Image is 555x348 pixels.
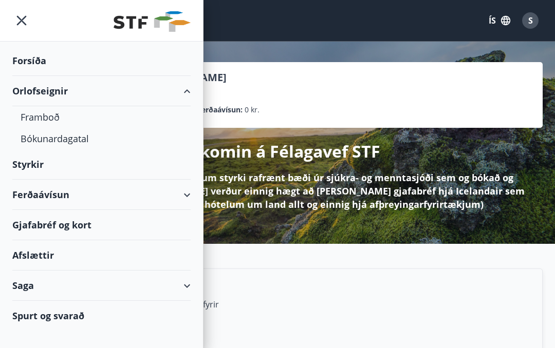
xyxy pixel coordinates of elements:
span: S [528,15,533,26]
img: union_logo [114,11,191,32]
button: menu [12,11,31,30]
span: 0 kr. [245,104,260,115]
div: Orlofseignir [12,76,191,106]
div: Styrkir [12,149,191,180]
p: Ferðaávísun : [197,104,243,115]
div: Spurt og svarað [12,301,191,331]
p: Velkomin á Félagavef STF [175,140,380,163]
div: Forsíða [12,46,191,76]
div: Saga [12,270,191,301]
div: Afslættir [12,240,191,270]
button: ÍS [483,11,516,30]
button: S [518,8,543,33]
div: Bókunardagatal [21,128,182,149]
div: Ferðaávísun [12,180,191,210]
div: Gjafabréf og kort [12,210,191,240]
div: Framboð [21,106,182,128]
p: Hér á Félagavefnum getur þú sótt um styrki rafrænt bæði úr sjúkra- og menntasjóði sem og bókað og... [29,171,526,211]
